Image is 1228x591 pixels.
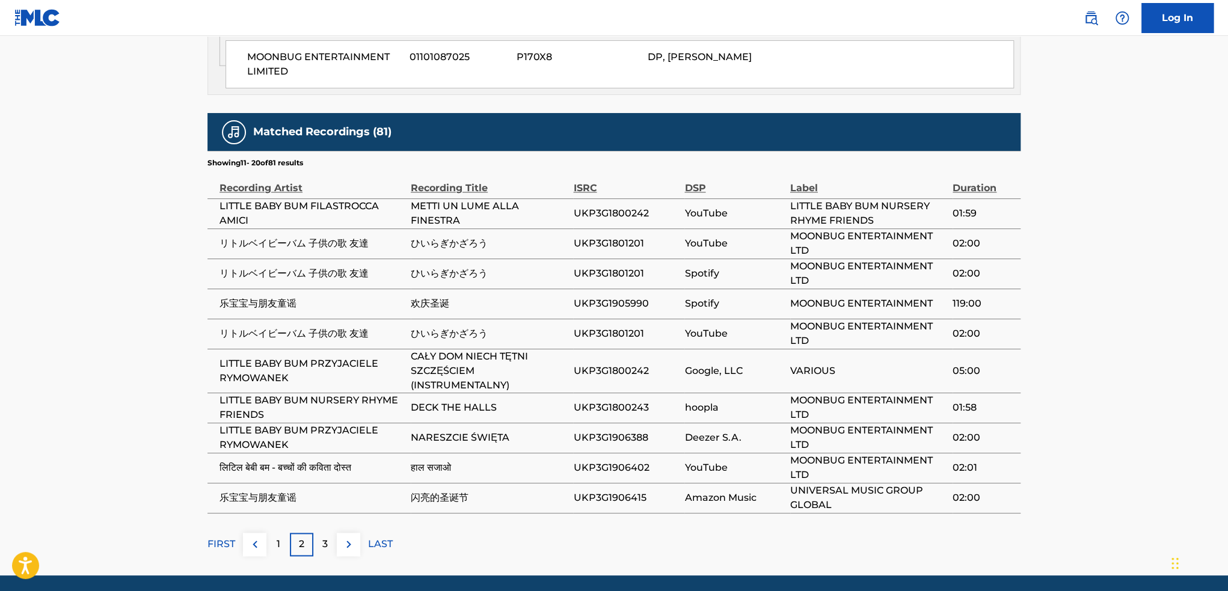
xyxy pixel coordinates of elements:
a: Log In [1141,3,1214,33]
span: MOONBUG ENTERTAINMENT LTD [790,259,947,288]
span: YouTube [684,206,784,221]
p: Showing 11 - 20 of 81 results [207,158,303,168]
span: MOONBUG ENTERTAINMENT [790,296,947,311]
span: リトルベイビーバム 子供の歌 友達 [220,266,405,281]
span: 02:00 [953,266,1015,281]
h5: Matched Recordings (81) [253,125,391,139]
span: LITTLE BABY BUM NURSERY RHYME FRIENDS [790,199,947,228]
span: 02:00 [953,326,1015,341]
span: MOONBUG ENTERTAINMENT LIMITED [247,50,401,79]
img: right [342,537,356,551]
span: 02:00 [953,491,1015,505]
div: Help [1110,6,1134,30]
span: 欢庆圣诞 [411,296,567,311]
span: 02:00 [953,430,1015,445]
span: UKP3G1906415 [573,491,678,505]
a: Public Search [1079,6,1103,30]
span: 119:00 [953,296,1015,311]
span: 乐宝宝与朋友童谣 [220,296,405,311]
span: Deezer S.A. [684,430,784,445]
span: NARESZCIE ŚWIĘTA [411,430,567,445]
span: MOONBUG ENTERTAINMENT LTD [790,423,947,452]
span: DECK THE HALLS [411,400,567,415]
p: 1 [277,537,280,551]
span: リトルベイビーバム 子供の歌 友達 [220,326,405,341]
span: ひいらぎかざろう [411,236,567,251]
span: METTI UN LUME ALLA FINESTRA [411,199,567,228]
span: ひいらぎかざろう [411,326,567,341]
span: Amazon Music [684,491,784,505]
span: 01101087025 [410,50,507,64]
span: UKP3G1905990 [573,296,678,311]
span: リトルベイビーバム 子供の歌 友達 [220,236,405,251]
span: 闪亮的圣诞节 [411,491,567,505]
div: Label [790,168,947,195]
span: LITTLE BABY BUM NURSERY RHYME FRIENDS [220,393,405,422]
span: MOONBUG ENTERTAINMENT LTD [790,229,947,258]
div: Duration [953,168,1015,195]
span: लिटिल बेबी बम - बच्चों की कविता दोस्त [220,461,405,475]
span: LITTLE BABY BUM FILASTROCCA AMICI [220,199,405,228]
p: FIRST [207,537,235,551]
span: UKP3G1801201 [573,266,678,281]
img: MLC Logo [14,9,61,26]
span: 02:00 [953,236,1015,251]
span: UKP3G1800242 [573,206,678,221]
span: हाल सजाओ [411,461,567,475]
span: DP, [PERSON_NAME] [648,51,752,63]
span: Spotify [684,296,784,311]
img: help [1115,11,1129,25]
div: Recording Artist [220,168,405,195]
span: 01:58 [953,400,1015,415]
span: 01:59 [953,206,1015,221]
span: P170X8 [516,50,639,64]
span: 05:00 [953,364,1015,378]
span: ひいらぎかざろう [411,266,567,281]
span: 乐宝宝与朋友童谣 [220,491,405,505]
p: LAST [368,537,393,551]
span: 02:01 [953,461,1015,475]
div: DSP [684,168,784,195]
span: YouTube [684,461,784,475]
img: Matched Recordings [227,125,241,139]
div: Recording Title [411,168,567,195]
p: 2 [299,537,304,551]
span: UKP3G1906402 [573,461,678,475]
span: Google, LLC [684,364,784,378]
img: left [248,537,262,551]
span: VARIOUS [790,364,947,378]
div: Drag [1171,545,1179,581]
span: MOONBUG ENTERTAINMENT LTD [790,393,947,422]
div: ISRC [573,168,678,195]
span: UKP3G1800243 [573,400,678,415]
span: Spotify [684,266,784,281]
span: hoopla [684,400,784,415]
span: YouTube [684,326,784,341]
span: MOONBUG ENTERTAINMENT LTD [790,453,947,482]
span: LITTLE BABY BUM PRZYJACIELE RYMOWANEK [220,357,405,385]
span: MOONBUG ENTERTAINMENT LTD [790,319,947,348]
iframe: Chat Widget [1168,533,1228,591]
span: LITTLE BABY BUM PRZYJACIELE RYMOWANEK [220,423,405,452]
span: UKP3G1801201 [573,236,678,251]
span: UKP3G1906388 [573,430,678,445]
span: CAŁY DOM NIECH TĘTNI SZCZĘŚCIEM (INSTRUMENTALNY) [411,349,567,393]
span: UNIVERSAL MUSIC GROUP GLOBAL [790,483,947,512]
span: UKP3G1800242 [573,364,678,378]
img: search [1084,11,1098,25]
span: YouTube [684,236,784,251]
p: 3 [322,537,328,551]
span: UKP3G1801201 [573,326,678,341]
